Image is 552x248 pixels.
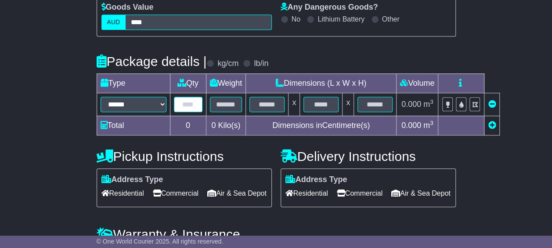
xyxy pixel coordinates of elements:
span: Residential [285,186,328,200]
label: Address Type [101,175,163,185]
span: 0 [211,121,216,130]
span: Air & Sea Depot [391,186,451,200]
span: m [423,121,433,130]
td: Dimensions (L x W x H) [246,73,397,93]
span: 0.000 [401,121,421,130]
a: Remove this item [488,100,496,109]
label: Address Type [285,175,347,185]
h4: Delivery Instructions [281,149,456,164]
td: x [343,93,354,116]
h4: Warranty & Insurance [97,227,456,241]
span: Air & Sea Depot [207,186,267,200]
span: Commercial [153,186,198,200]
span: Residential [101,186,144,200]
label: kg/cm [217,59,238,69]
td: Volume [397,73,438,93]
label: lb/in [254,59,268,69]
label: Any Dangerous Goods? [281,3,378,12]
td: Qty [170,73,206,93]
label: AUD [101,15,126,30]
h4: Package details | [97,54,207,69]
td: 0 [170,116,206,135]
span: © One World Courier 2025. All rights reserved. [97,238,224,245]
label: Lithium Battery [317,15,364,23]
td: Kilo(s) [206,116,246,135]
span: Commercial [337,186,382,200]
label: No [292,15,300,23]
td: Total [97,116,170,135]
td: Type [97,73,170,93]
label: Other [382,15,400,23]
span: m [423,100,433,109]
td: Dimensions in Centimetre(s) [246,116,397,135]
h4: Pickup Instructions [97,149,272,164]
sup: 3 [430,120,433,126]
span: 0.000 [401,100,421,109]
label: Goods Value [101,3,154,12]
a: Add new item [488,121,496,130]
td: x [289,93,300,116]
td: Weight [206,73,246,93]
sup: 3 [430,98,433,105]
